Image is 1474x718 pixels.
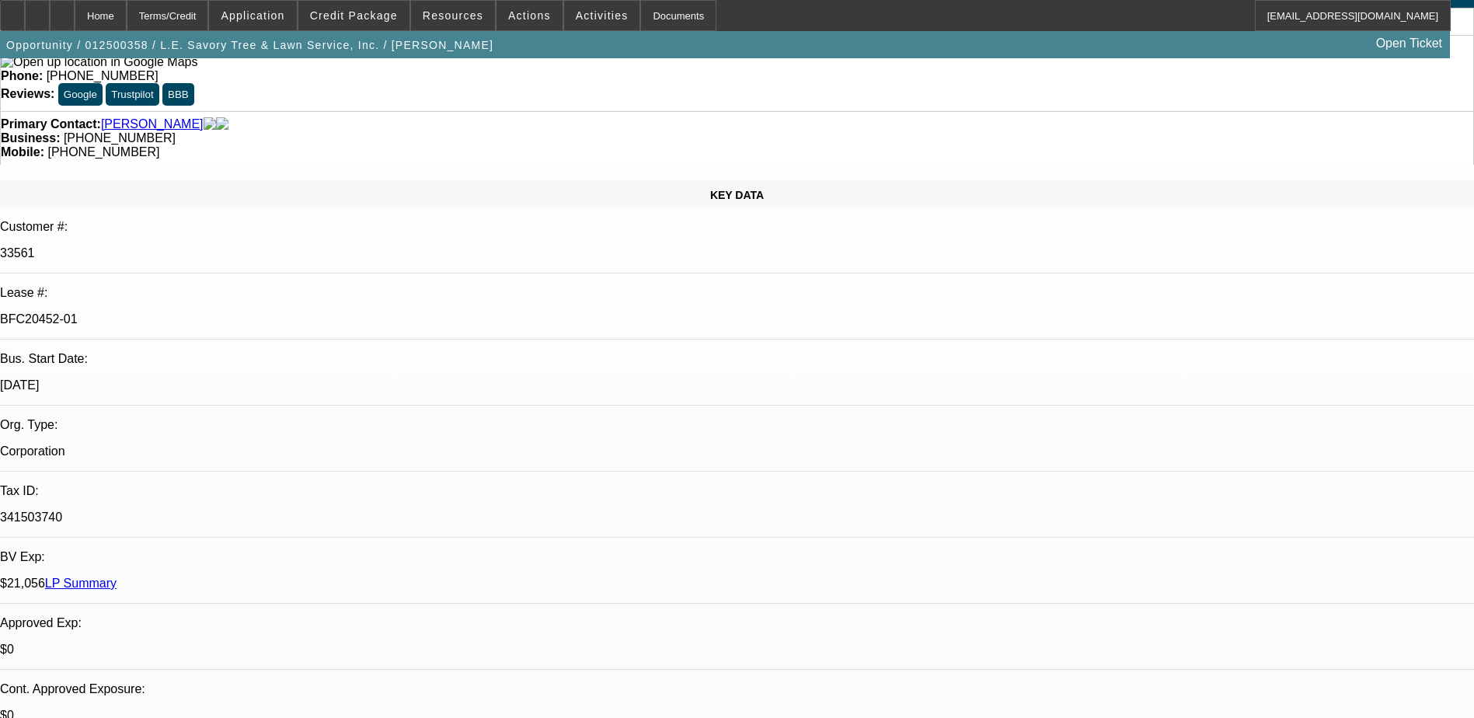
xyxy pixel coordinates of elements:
[221,9,284,22] span: Application
[1,55,197,68] a: View Google Maps
[1,69,43,82] strong: Phone:
[64,131,176,145] span: [PHONE_NUMBER]
[497,1,563,30] button: Actions
[576,9,629,22] span: Activities
[1,117,101,131] strong: Primary Contact:
[1370,30,1448,57] a: Open Ticket
[710,189,764,201] span: KEY DATA
[47,145,159,159] span: [PHONE_NUMBER]
[101,117,204,131] a: [PERSON_NAME]
[209,1,296,30] button: Application
[58,83,103,106] button: Google
[162,83,194,106] button: BBB
[1,87,54,100] strong: Reviews:
[310,9,398,22] span: Credit Package
[298,1,409,30] button: Credit Package
[423,9,483,22] span: Resources
[1,145,44,159] strong: Mobile:
[411,1,495,30] button: Resources
[508,9,551,22] span: Actions
[564,1,640,30] button: Activities
[45,577,117,590] a: LP Summary
[1,131,60,145] strong: Business:
[47,69,159,82] span: [PHONE_NUMBER]
[204,117,216,131] img: facebook-icon.png
[106,83,159,106] button: Trustpilot
[6,39,493,51] span: Opportunity / 012500358 / L.E. Savory Tree & Lawn Service, Inc. / [PERSON_NAME]
[216,117,228,131] img: linkedin-icon.png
